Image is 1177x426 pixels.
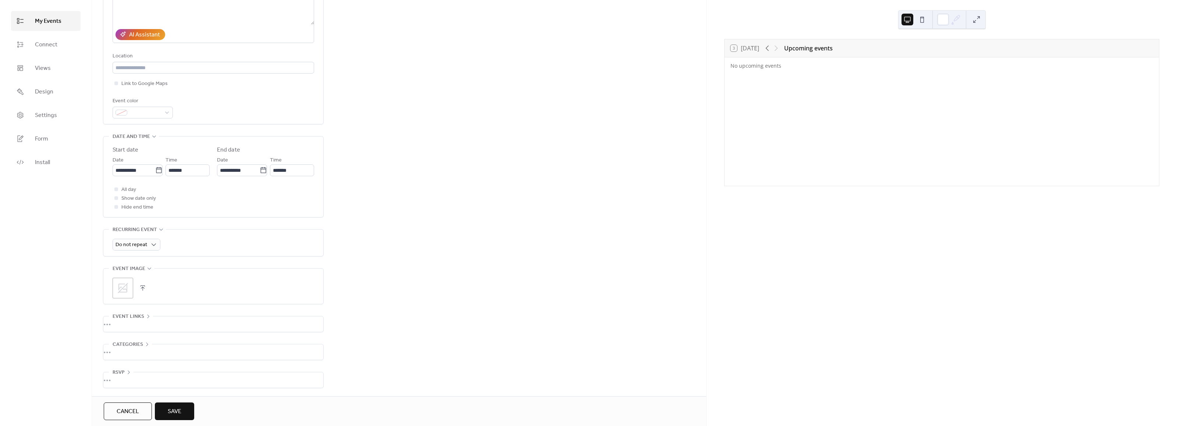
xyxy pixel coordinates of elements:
[113,368,125,377] span: RSVP
[121,185,136,194] span: All day
[103,316,323,332] div: •••
[784,44,833,53] div: Upcoming events
[35,135,48,143] span: Form
[113,156,124,165] span: Date
[35,40,57,49] span: Connect
[129,31,160,39] div: AI Assistant
[104,402,152,420] button: Cancel
[113,278,133,298] div: ;
[35,88,53,96] span: Design
[35,17,61,26] span: My Events
[11,152,81,172] a: Install
[117,407,139,416] span: Cancel
[217,146,240,155] div: End date
[217,156,228,165] span: Date
[11,129,81,149] a: Form
[121,79,168,88] span: Link to Google Maps
[113,312,144,321] span: Event links
[11,11,81,31] a: My Events
[11,35,81,54] a: Connect
[270,156,282,165] span: Time
[121,194,156,203] span: Show date only
[35,158,50,167] span: Install
[166,156,177,165] span: Time
[121,203,153,212] span: Hide end time
[103,372,323,388] div: •••
[115,29,165,40] button: AI Assistant
[113,265,145,273] span: Event image
[113,97,171,106] div: Event color
[103,344,323,360] div: •••
[113,340,143,349] span: Categories
[113,132,150,141] span: Date and time
[35,111,57,120] span: Settings
[11,58,81,78] a: Views
[155,402,194,420] button: Save
[168,407,181,416] span: Save
[113,226,157,234] span: Recurring event
[11,82,81,102] a: Design
[113,146,138,155] div: Start date
[11,105,81,125] a: Settings
[730,62,1153,70] div: No upcoming events
[113,52,313,61] div: Location
[35,64,51,73] span: Views
[115,240,147,250] span: Do not repeat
